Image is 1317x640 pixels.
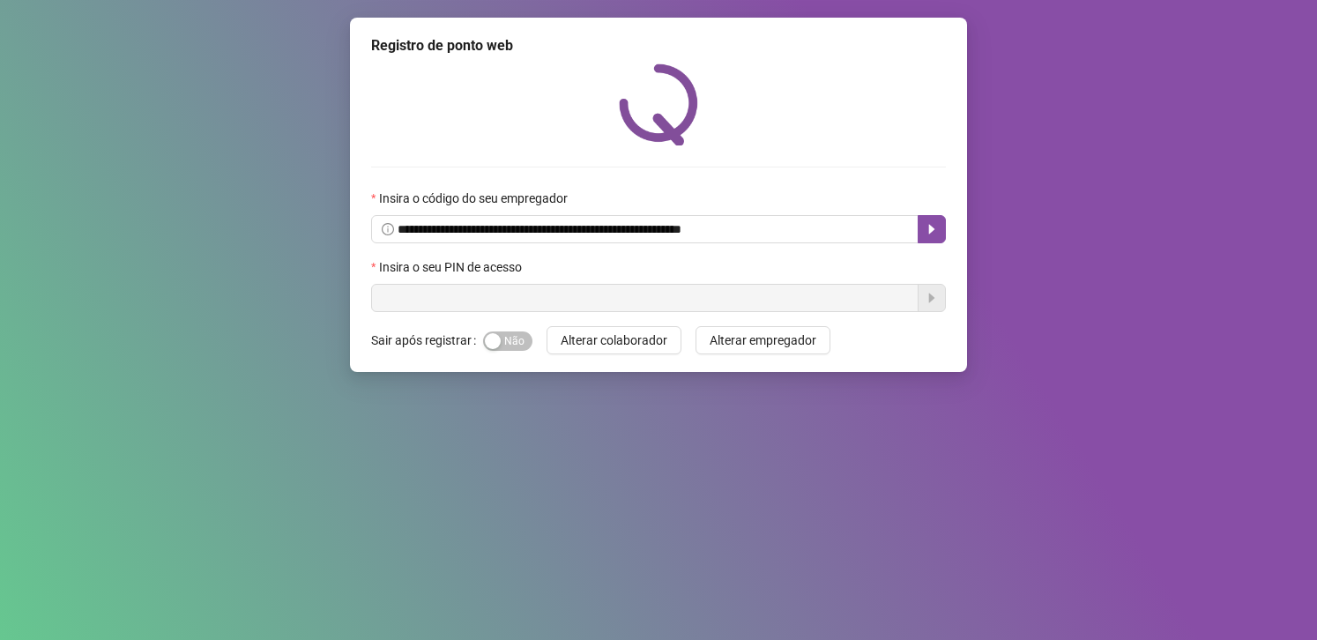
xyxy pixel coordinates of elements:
button: Alterar colaborador [547,326,681,354]
img: QRPoint [619,63,698,145]
label: Insira o seu PIN de acesso [371,257,533,277]
button: Alterar empregador [696,326,830,354]
span: caret-right [925,222,939,236]
span: Alterar empregador [710,331,816,350]
span: Alterar colaborador [561,331,667,350]
span: info-circle [382,223,394,235]
label: Sair após registrar [371,326,483,354]
div: Registro de ponto web [371,35,946,56]
label: Insira o código do seu empregador [371,189,579,208]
